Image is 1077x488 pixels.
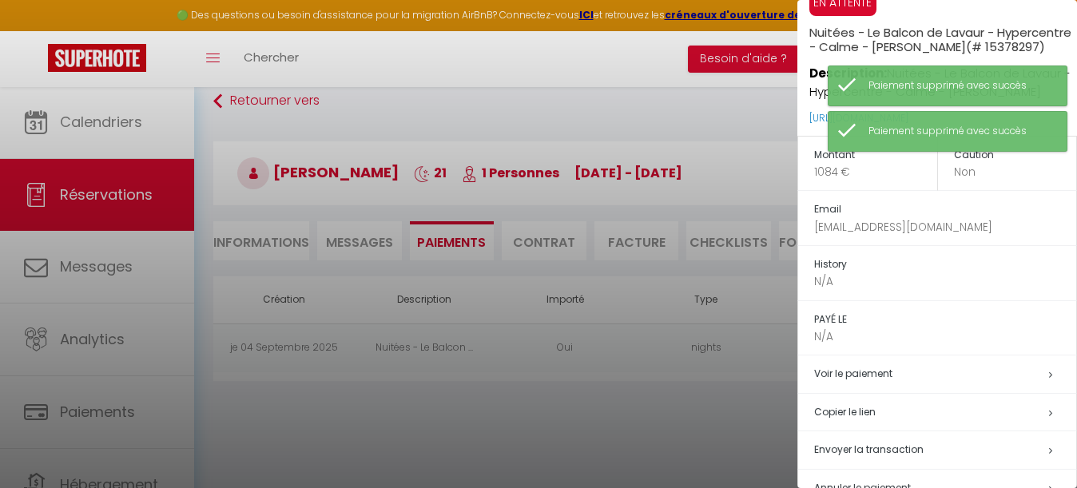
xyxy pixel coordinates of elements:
p: [EMAIL_ADDRESS][DOMAIN_NAME] [814,219,1076,236]
h5: Nuitées - Le Balcon de Lavaur - Hypercentre - Calme - [PERSON_NAME] [809,16,1077,54]
p: N/A [814,273,1076,290]
h5: History [814,256,1076,274]
span: (# 15378297) [966,38,1045,55]
strong: Description: [809,65,887,81]
div: Paiement supprimé avec succès [868,124,1051,139]
h5: Caution [954,146,1077,165]
p: Nuitées - Le Balcon de Lavaur - Hypercentre - Calme - [PERSON_NAME] [809,54,1077,101]
a: [URL][DOMAIN_NAME] [809,111,908,125]
div: Paiement supprimé avec succès [868,78,1051,93]
p: Non [954,164,1077,181]
h5: PAYÉ LE [814,311,1076,329]
span: Envoyer la transaction [814,442,924,456]
h5: Copier le lien [814,403,1076,422]
p: N/A [814,328,1076,345]
a: Voir le paiement [814,367,892,380]
p: 1084 € [814,164,937,181]
h5: Email [814,200,1076,219]
h5: Montant [814,146,937,165]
